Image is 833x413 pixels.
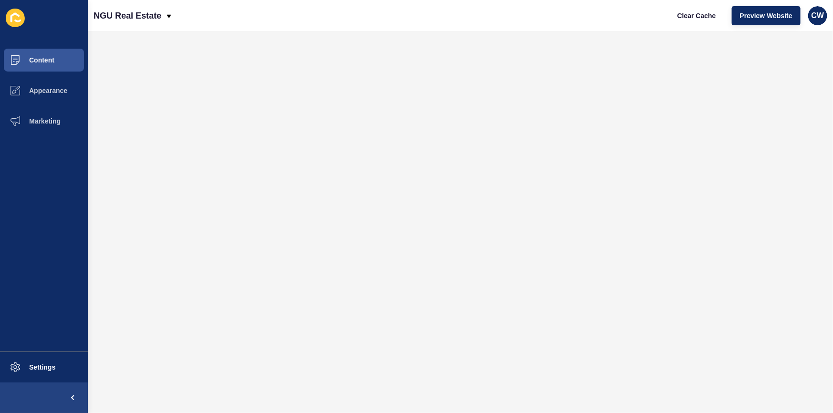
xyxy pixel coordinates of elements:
button: Preview Website [732,6,801,25]
span: Preview Website [740,11,792,21]
span: Clear Cache [677,11,716,21]
span: CW [812,11,824,21]
p: NGU Real Estate [94,4,161,28]
button: Clear Cache [669,6,724,25]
